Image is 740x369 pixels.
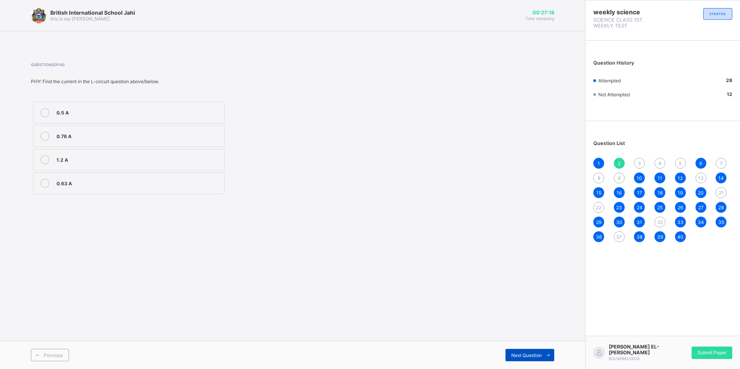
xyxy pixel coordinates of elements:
[657,219,663,225] span: 32
[593,17,663,29] span: SCIENCE CLASS 1ST WEEKLY TEST
[616,234,622,240] span: 37
[57,155,220,163] div: 1.2 A
[57,108,220,116] div: 0.5 A
[596,219,601,225] span: 29
[618,175,620,181] span: 9
[598,175,600,181] span: 8
[678,205,683,210] span: 26
[44,352,63,358] span: Previous
[616,205,622,210] span: 23
[526,10,554,15] span: 00:27:18
[699,161,702,166] span: 6
[609,344,663,355] span: [PERSON_NAME] EL-[PERSON_NAME]
[526,16,554,21] span: Time remaining
[57,132,220,139] div: 0.76 A
[658,190,663,196] span: 18
[50,16,110,22] span: this is our [PERSON_NAME]
[596,205,601,210] span: 22
[678,190,683,196] span: 19
[637,205,642,210] span: 24
[50,9,135,16] span: British International School Jahi
[598,161,600,166] span: 1
[718,205,724,210] span: 28
[678,175,683,181] span: 12
[57,179,220,186] div: 0.63 A
[698,205,704,210] span: 27
[698,175,704,181] span: 13
[637,219,642,225] span: 31
[617,190,622,196] span: 16
[596,234,602,240] span: 36
[719,190,724,196] span: 21
[698,219,704,225] span: 34
[596,190,601,196] span: 15
[593,8,663,16] span: weekly science
[593,60,634,66] span: Question History
[637,234,642,240] span: 38
[637,190,642,196] span: 17
[609,356,640,361] span: BIS/ADMS/0024
[657,205,663,210] span: 25
[616,219,622,225] span: 30
[511,352,542,358] span: Next Question
[31,79,357,84] div: PHY: Find the current in the L-circuit question above/below.
[618,161,620,166] span: 2
[658,175,662,181] span: 11
[637,175,642,181] span: 10
[638,161,641,166] span: 3
[718,219,724,225] span: 35
[31,62,357,67] span: Question 2 of 40
[593,140,625,146] span: Question List
[709,12,726,16] span: STARTED
[718,175,724,181] span: 14
[677,219,683,225] span: 33
[677,234,683,240] span: 40
[697,350,726,355] span: Submit Paper
[598,78,621,84] span: Attempted
[727,91,732,97] b: 12
[698,190,704,196] span: 20
[679,161,682,166] span: 5
[598,92,630,97] span: Not Attempted
[720,161,723,166] span: 7
[658,161,661,166] span: 4
[726,77,732,83] b: 28
[657,234,663,240] span: 39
